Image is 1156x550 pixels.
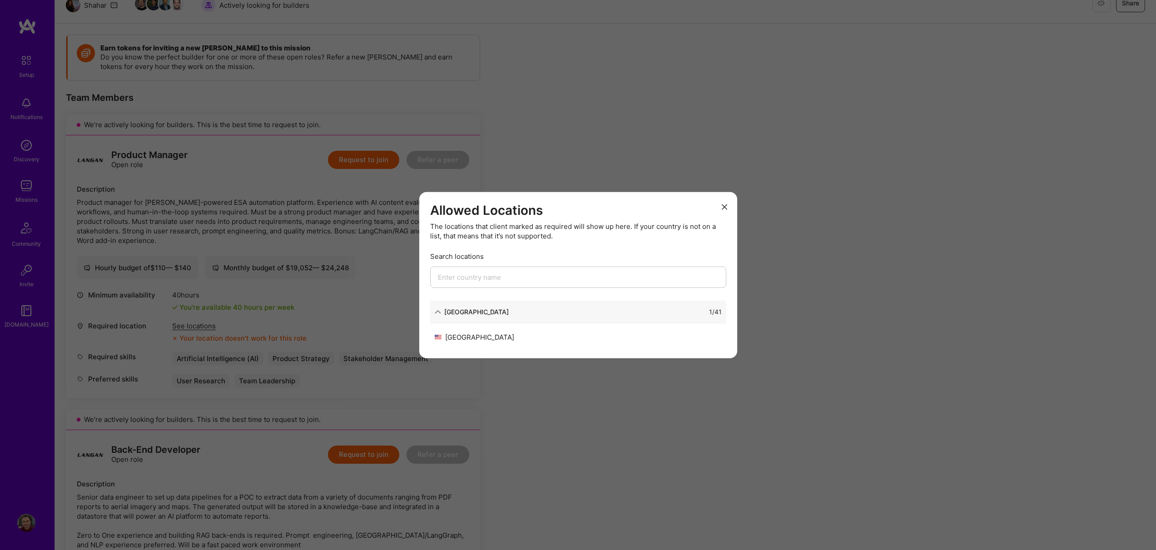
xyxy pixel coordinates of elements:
[444,307,509,317] div: [GEOGRAPHIC_DATA]
[419,192,737,358] div: modal
[722,204,727,210] i: icon Close
[435,308,441,315] i: icon ArrowDown
[430,203,726,218] h3: Allowed Locations
[430,222,726,241] div: The locations that client marked as required will show up here. If your country is not on a list,...
[430,267,726,288] input: Enter country name
[435,335,442,340] img: United States
[709,307,722,317] div: 1 / 41
[430,252,726,261] div: Search locations
[435,332,578,342] div: [GEOGRAPHIC_DATA]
